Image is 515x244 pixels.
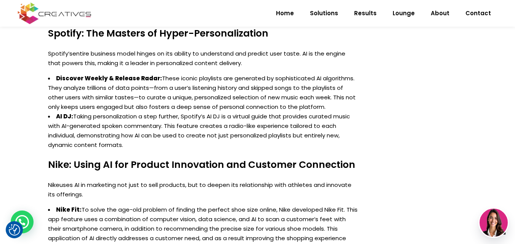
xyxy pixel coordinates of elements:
strong: AI DJ: [56,112,73,120]
span: Contact [465,3,491,23]
span: About [431,3,449,23]
span: Lounge [393,3,415,23]
a: Spotify’s [48,49,72,57]
div: WhatsApp contact [11,211,34,233]
a: Nike [48,181,59,189]
li: These iconic playlists are generated by sophisticated AI algorithms. They analyze trillions of da... [48,73,358,112]
li: Taking personalization a step further, Spotify’s AI DJ is a virtual guide that provides curated m... [48,112,358,150]
h4: Spotify: The Masters of Hyper-Personalization [48,28,358,39]
a: Home [268,3,302,23]
h4: Nike: Using AI for Product Innovation and Customer Connection [48,159,358,171]
a: Lounge [385,3,423,23]
strong: Nike Fit: [56,206,82,214]
span: Home [276,3,294,23]
p: entire business model hinges on its ability to understand and predict user taste. AI is the engin... [48,49,358,68]
img: Revisit consent button [9,224,20,236]
a: Results [346,3,385,23]
img: agent [480,209,508,237]
span: Results [354,3,377,23]
button: Consent Preferences [9,224,20,236]
p: uses AI in marketing not just to sell products, but to deepen its relationship with athletes and ... [48,180,358,199]
a: Solutions [302,3,346,23]
img: Creatives [16,2,93,25]
a: Contact [457,3,499,23]
strong: Discover Weekly & Release Radar: [56,74,162,82]
span: Solutions [310,3,338,23]
a: About [423,3,457,23]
